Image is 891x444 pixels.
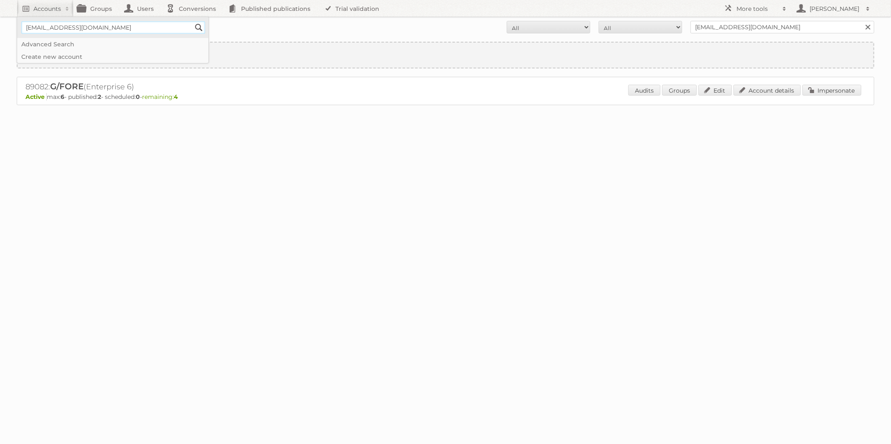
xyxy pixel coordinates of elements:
a: Create new account [18,43,873,68]
h2: 89082: (Enterprise 6) [25,81,318,92]
strong: 0 [136,93,140,101]
input: Search [193,21,205,34]
a: Groups [662,85,697,96]
a: Impersonate [802,85,861,96]
p: max: - published: - scheduled: - [25,93,866,101]
a: Account details [734,85,801,96]
a: Create new account [17,50,208,63]
h2: Accounts [33,5,61,13]
span: G/FORE [50,81,84,91]
strong: 6 [61,93,64,101]
strong: 4 [174,93,178,101]
span: Active [25,93,47,101]
h2: [PERSON_NAME] [807,5,862,13]
a: Advanced Search [17,38,208,50]
span: remaining: [142,93,178,101]
h2: More tools [736,5,778,13]
strong: 2 [98,93,101,101]
a: Edit [698,85,732,96]
a: Audits [628,85,660,96]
